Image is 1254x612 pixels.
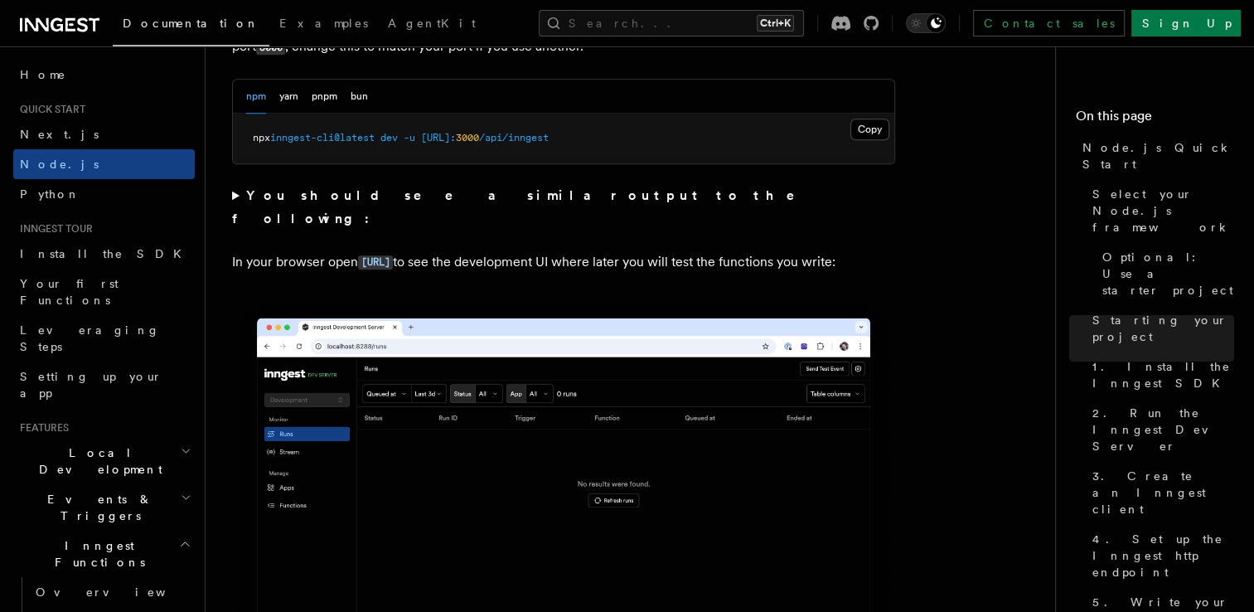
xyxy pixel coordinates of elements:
button: npm [246,80,266,114]
a: Documentation [113,5,269,46]
span: Starting your project [1092,312,1234,345]
span: Inngest Functions [13,537,179,571]
a: 1. Install the Inngest SDK [1086,352,1234,398]
summary: You should see a similar output to the following: [232,184,895,231]
strong: You should see a similar output to the following: [232,187,818,226]
a: Your first Functions [13,269,195,315]
a: Next.js [13,119,195,149]
a: [URL] [358,254,393,270]
span: Install the SDK [20,247,191,260]
span: dev [380,132,398,143]
a: Examples [269,5,378,45]
span: Python [20,187,80,201]
span: 3000 [456,132,479,143]
a: Node.js [13,149,195,179]
span: Inngest tour [13,222,93,236]
a: Starting your project [1086,305,1234,352]
a: AgentKit [378,5,486,45]
code: [URL] [358,255,393,270]
span: Local Development [13,444,181,478]
button: pnpm [312,80,337,114]
button: Local Development [13,438,195,484]
span: npx [253,132,270,143]
span: Quick start [13,103,85,116]
a: Leveraging Steps [13,315,195,362]
span: Overview [36,585,206,599]
span: /api/inngest [479,132,549,143]
button: Events & Triggers [13,484,195,531]
a: Node.js Quick Start [1076,133,1234,179]
a: 3. Create an Inngest client [1086,461,1234,524]
button: Inngest Functions [13,531,195,577]
span: inngest-cli@latest [270,132,375,143]
a: Sign Up [1131,10,1241,36]
span: Events & Triggers [13,491,181,524]
span: Documentation [123,17,259,30]
span: Next.js [20,128,99,141]
span: 1. Install the Inngest SDK [1092,358,1234,391]
code: 3000 [256,41,285,55]
a: 4. Set up the Inngest http endpoint [1086,524,1234,587]
button: yarn [279,80,298,114]
span: 4. Set up the Inngest http endpoint [1092,531,1234,580]
span: Your first Functions [20,277,119,307]
button: Toggle dark mode [906,13,946,33]
span: Select your Node.js framework [1092,186,1234,236]
a: Python [13,179,195,209]
span: Leveraging Steps [20,323,160,353]
button: bun [351,80,368,114]
span: 3. Create an Inngest client [1092,468,1234,517]
a: Home [13,60,195,90]
span: AgentKit [388,17,476,30]
kbd: Ctrl+K [757,15,794,32]
span: Node.js [20,158,99,171]
a: Contact sales [973,10,1125,36]
a: Setting up your app [13,362,195,408]
span: -u [404,132,415,143]
a: Optional: Use a starter project [1096,242,1234,305]
span: Node.js Quick Start [1082,139,1234,172]
button: Copy [850,119,889,140]
p: In your browser open to see the development UI where later you will test the functions you write: [232,250,895,274]
span: Features [13,421,69,435]
a: Overview [29,577,195,607]
a: Select your Node.js framework [1086,179,1234,242]
h4: On this page [1076,106,1234,133]
span: Examples [279,17,368,30]
span: 2. Run the Inngest Dev Server [1092,405,1234,454]
span: Optional: Use a starter project [1102,249,1234,299]
a: 2. Run the Inngest Dev Server [1086,398,1234,461]
button: Search...Ctrl+K [539,10,804,36]
a: Install the SDK [13,239,195,269]
span: Setting up your app [20,370,162,400]
span: Home [20,66,66,83]
span: [URL]: [421,132,456,143]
